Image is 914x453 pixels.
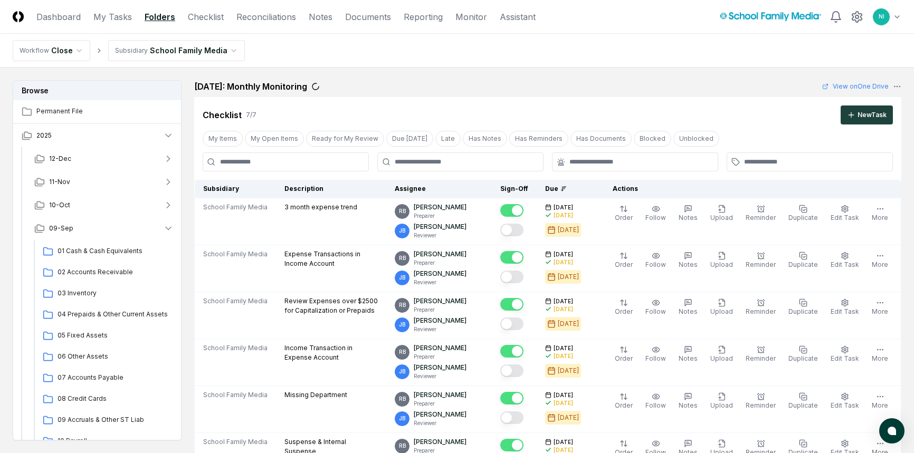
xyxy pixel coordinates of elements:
[746,214,776,221] span: Reminder
[788,261,818,268] span: Duplicate
[858,110,887,120] div: New Task
[673,131,719,147] button: Unblocked
[36,131,52,140] span: 2025
[870,343,890,365] button: More
[414,249,466,259] p: [PERSON_NAME]
[708,203,735,225] button: Upload
[58,352,169,361] span: 06 Other Assets
[49,177,70,187] span: 11-Nov
[708,390,735,412] button: Upload
[615,307,633,315] span: Order
[414,325,466,333] p: Reviewer
[399,301,406,309] span: RB
[554,352,573,360] div: [DATE]
[679,261,698,268] span: Notes
[49,154,71,163] span: 12-Dec
[645,307,666,315] span: Follow
[710,261,733,268] span: Upload
[744,203,778,225] button: Reminder
[203,390,268,400] span: School Family Media
[679,354,698,362] span: Notes
[414,278,466,286] p: Reviewer
[414,390,466,400] p: [PERSON_NAME]
[245,131,304,147] button: My Open Items
[708,296,735,319] button: Upload
[677,296,700,319] button: Notes
[414,410,466,419] p: [PERSON_NAME]
[554,438,573,446] span: [DATE]
[26,170,182,194] button: 11-Nov
[831,261,859,268] span: Edit Task
[613,203,635,225] button: Order
[414,343,466,353] p: [PERSON_NAME]
[841,105,893,124] button: NewTask
[786,203,820,225] button: Duplicate
[509,131,568,147] button: Has Reminders
[414,203,466,212] p: [PERSON_NAME]
[39,369,174,388] a: 07 Accounts Payable
[870,249,890,272] button: More
[39,242,174,261] a: 01 Cash & Cash Equivalents
[788,307,818,315] span: Duplicate
[500,224,523,236] button: Mark complete
[414,232,466,239] p: Reviewer
[414,306,466,314] p: Preparer
[203,131,243,147] button: My Items
[203,203,268,212] span: School Family Media
[558,319,579,329] div: [DATE]
[414,353,466,361] p: Preparer
[414,222,466,232] p: [PERSON_NAME]
[404,11,443,23] a: Reporting
[615,354,633,362] span: Order
[13,40,245,61] nav: breadcrumb
[188,11,224,23] a: Checklist
[414,259,466,267] p: Preparer
[788,401,818,409] span: Duplicate
[554,391,573,399] span: [DATE]
[829,249,861,272] button: Edit Task
[829,390,861,412] button: Edit Task
[203,343,268,353] span: School Family Media
[492,180,537,198] th: Sign-Off
[746,354,776,362] span: Reminder
[414,419,466,427] p: Reviewer
[831,307,859,315] span: Edit Task
[115,46,148,55] div: Subsidiary
[36,107,174,116] span: Permanent File
[634,131,671,147] button: Blocked
[500,251,523,264] button: Mark complete
[645,354,666,362] span: Follow
[679,401,698,409] span: Notes
[500,345,523,358] button: Mark complete
[284,249,378,268] p: Expense Transactions in Income Account
[500,11,536,23] a: Assistant
[500,298,523,311] button: Mark complete
[284,343,378,362] p: Income Transaction in Expense Account
[58,331,169,340] span: 05 Fixed Assets
[872,7,891,26] button: NI
[615,214,633,221] span: Order
[414,372,466,380] p: Reviewer
[203,296,268,306] span: School Family Media
[20,46,49,55] div: Workflow
[500,317,523,330] button: Mark complete
[39,390,174,409] a: 08 Credit Cards
[554,399,573,407] div: [DATE]
[645,261,666,268] span: Follow
[203,249,268,259] span: School Family Media
[643,343,668,365] button: Follow
[558,413,579,422] div: [DATE]
[710,354,733,362] span: Upload
[615,261,633,268] span: Order
[710,307,733,315] span: Upload
[39,432,174,451] a: 10 Payroll
[58,415,169,425] span: 09 Accruals & Other ST Liab
[58,436,169,446] span: 10 Payroll
[414,437,466,447] p: [PERSON_NAME]
[435,131,461,147] button: Late
[786,343,820,365] button: Duplicate
[677,390,700,412] button: Notes
[49,224,73,233] span: 09-Sep
[39,348,174,367] a: 06 Other Assets
[500,204,523,217] button: Mark complete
